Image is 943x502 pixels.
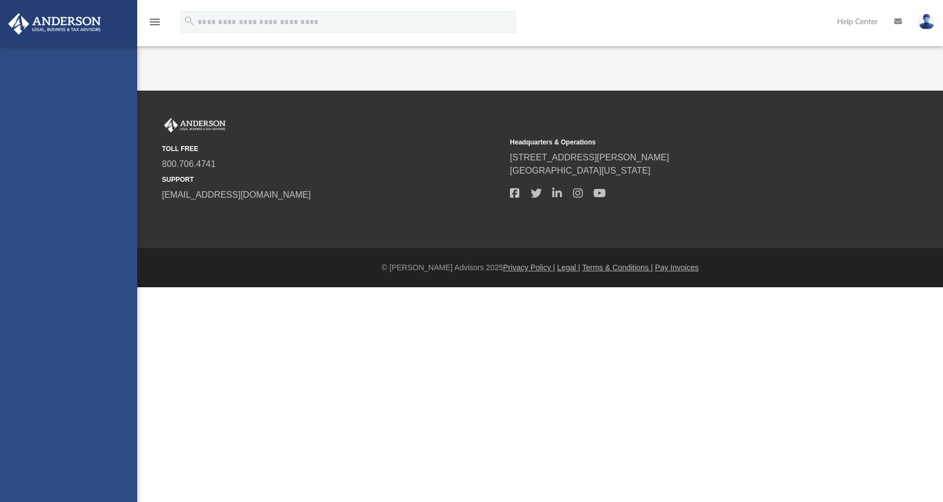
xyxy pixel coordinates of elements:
[918,14,935,30] img: User Pic
[162,175,502,185] small: SUPPORT
[655,263,698,272] a: Pay Invoices
[510,153,669,162] a: [STREET_ADDRESS][PERSON_NAME]
[162,190,311,199] a: [EMAIL_ADDRESS][DOMAIN_NAME]
[137,262,943,274] div: © [PERSON_NAME] Advisors 2025
[162,144,502,154] small: TOLL FREE
[510,166,650,175] a: [GEOGRAPHIC_DATA][US_STATE]
[162,118,228,132] img: Anderson Advisors Platinum Portal
[510,137,850,147] small: Headquarters & Operations
[183,15,195,27] i: search
[503,263,555,272] a: Privacy Policy |
[5,13,104,35] img: Anderson Advisors Platinum Portal
[582,263,653,272] a: Terms & Conditions |
[162,159,216,169] a: 800.706.4741
[557,263,580,272] a: Legal |
[148,21,161,29] a: menu
[148,15,161,29] i: menu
